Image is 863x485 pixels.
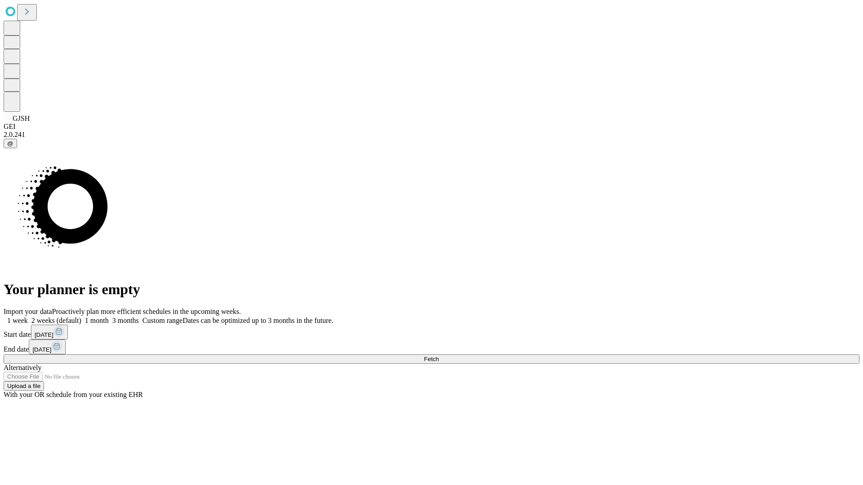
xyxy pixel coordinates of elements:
div: GEI [4,123,859,131]
span: GJSH [13,115,30,122]
span: Proactively plan more efficient schedules in the upcoming weeks. [52,308,241,315]
button: [DATE] [31,325,68,339]
span: Fetch [424,356,439,362]
span: [DATE] [35,331,53,338]
button: @ [4,139,17,148]
button: Fetch [4,354,859,364]
div: End date [4,339,859,354]
button: [DATE] [29,339,66,354]
span: Custom range [142,317,182,324]
button: Upload a file [4,381,44,391]
span: 1 week [7,317,28,324]
span: 1 month [85,317,109,324]
span: With your OR schedule from your existing EHR [4,391,143,398]
span: Alternatively [4,364,41,371]
div: 2.0.241 [4,131,859,139]
span: 3 months [112,317,139,324]
div: Start date [4,325,859,339]
h1: Your planner is empty [4,281,859,298]
span: @ [7,140,13,147]
span: Import your data [4,308,52,315]
span: 2 weeks (default) [31,317,81,324]
span: Dates can be optimized up to 3 months in the future. [182,317,333,324]
span: [DATE] [32,346,51,353]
